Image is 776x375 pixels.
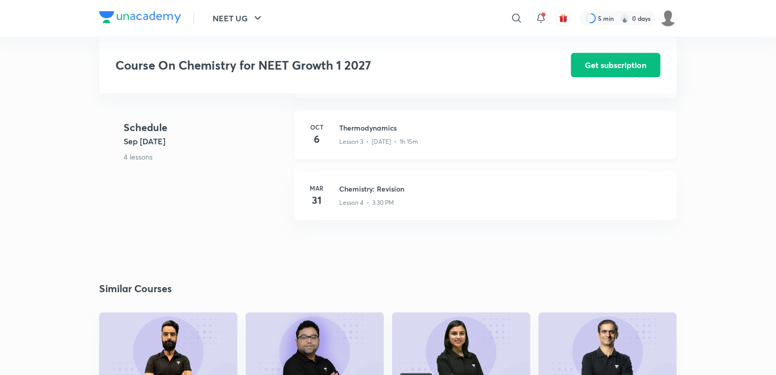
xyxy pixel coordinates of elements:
h5: Sep [DATE] [124,135,286,147]
a: Company Logo [99,11,181,26]
button: NEET UG [206,8,270,28]
h6: Oct [307,122,327,132]
img: Company Logo [99,11,181,23]
h2: Similar Courses [99,281,172,296]
p: Lesson 3 • [DATE] • 1h 15m [339,137,418,146]
img: NamrataDHiremath [660,10,677,27]
p: Lesson 4 • 3:30 PM [339,198,394,207]
a: Mar31Chemistry: RevisionLesson 4 • 3:30 PM [294,171,677,232]
img: avatar [559,14,568,23]
p: 4 lessons [124,151,286,162]
h3: Thermodynamics [339,122,665,133]
a: Oct6ThermodynamicsLesson 3 • [DATE] • 1h 15m [294,110,677,171]
button: Get subscription [571,53,661,77]
h4: 31 [307,193,327,208]
h4: Schedule [124,119,286,135]
img: streak [620,13,630,23]
button: avatar [555,10,572,26]
h4: 6 [307,132,327,147]
h3: Chemistry: Revision [339,183,665,194]
h6: Mar [307,183,327,193]
h3: Course On Chemistry for NEET Growth 1 2027 [115,58,514,73]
